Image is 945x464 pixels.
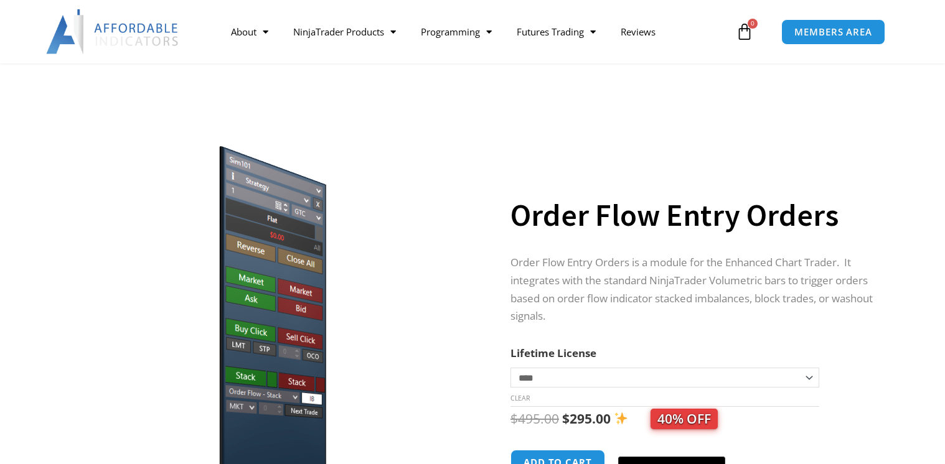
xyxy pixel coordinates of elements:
img: LogoAI | Affordable Indicators – NinjaTrader [46,9,180,54]
h1: Order Flow Entry Orders [510,193,874,237]
a: 0 [717,14,772,50]
span: $ [562,410,570,427]
nav: Menu [219,17,733,46]
img: ✨ [614,412,628,425]
a: Clear options [510,394,530,402]
span: 40% OFF [651,409,718,429]
p: Order Flow Entry Orders is a module for the Enhanced Chart Trader. It integrates with the standar... [510,254,874,326]
a: Futures Trading [504,17,608,46]
a: NinjaTrader Products [281,17,408,46]
a: About [219,17,281,46]
a: Programming [408,17,504,46]
label: Lifetime License [510,346,596,360]
a: Reviews [608,17,668,46]
iframe: Secure express checkout frame [616,448,728,449]
span: MEMBERS AREA [794,27,872,37]
bdi: 295.00 [562,410,611,427]
a: MEMBERS AREA [781,19,885,45]
span: $ [510,410,518,427]
span: 0 [748,19,758,29]
bdi: 495.00 [510,410,559,427]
